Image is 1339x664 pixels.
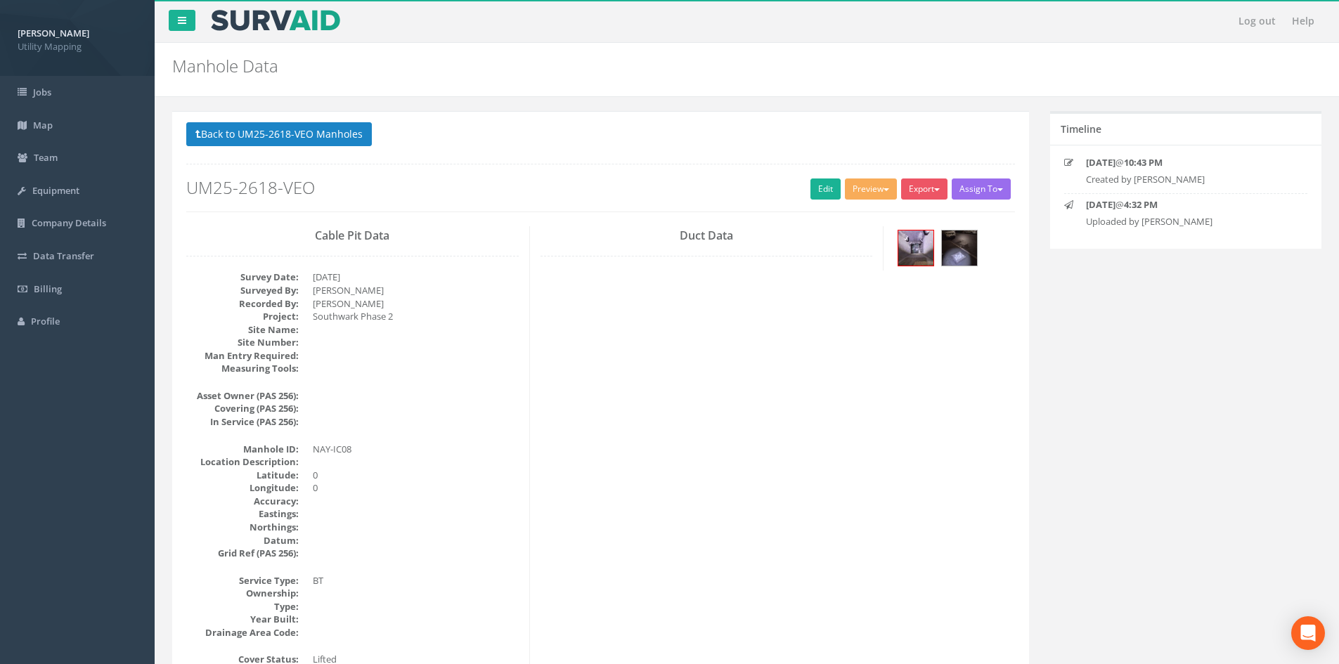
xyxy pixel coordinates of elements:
dd: 0 [313,481,519,495]
strong: 4:32 PM [1124,198,1158,211]
dd: [PERSON_NAME] [313,297,519,311]
p: Created by [PERSON_NAME] [1086,173,1286,186]
dd: NAY-IC08 [313,443,519,456]
button: Assign To [952,178,1011,200]
a: Edit [810,178,841,200]
dt: Year Built: [186,613,299,626]
p: @ [1086,198,1286,211]
dt: Site Number: [186,336,299,349]
h2: Manhole Data [172,57,1127,75]
dt: Grid Ref (PAS 256): [186,547,299,560]
dt: Covering (PAS 256): [186,402,299,415]
dt: Asset Owner (PAS 256): [186,389,299,403]
img: eb2ff545-1e16-3267-165b-749b1e6b8199_b767b6b6-a8ff-06bd-f000-afcb86531d7f_thumb.jpg [942,230,977,266]
strong: [DATE] [1086,198,1115,211]
dt: Recorded By: [186,297,299,311]
strong: [DATE] [1086,156,1115,169]
dt: Latitude: [186,469,299,482]
span: Company Details [32,216,106,229]
dt: In Service (PAS 256): [186,415,299,429]
strong: [PERSON_NAME] [18,27,89,39]
dd: Southwark Phase 2 [313,310,519,323]
button: Preview [845,178,897,200]
span: Billing [34,282,62,295]
h2: UM25-2618-VEO [186,178,1015,197]
dt: Drainage Area Code: [186,626,299,639]
dt: Type: [186,600,299,613]
dt: Surveyed By: [186,284,299,297]
dd: BT [313,574,519,587]
dt: Project: [186,310,299,323]
span: Utility Mapping [18,40,137,53]
span: Team [34,151,58,164]
div: Open Intercom Messenger [1291,616,1325,650]
span: Map [33,119,53,131]
dt: Ownership: [186,587,299,600]
button: Back to UM25-2618-VEO Manholes [186,122,372,146]
p: @ [1086,156,1286,169]
dt: Manhole ID: [186,443,299,456]
dt: Northings: [186,521,299,534]
dd: 0 [313,469,519,482]
dt: Longitude: [186,481,299,495]
p: Uploaded by [PERSON_NAME] [1086,215,1286,228]
h5: Timeline [1061,124,1101,134]
img: eb2ff545-1e16-3267-165b-749b1e6b8199_7ed76f3c-8b03-af81-16e5-7a2f276607d4_thumb.jpg [898,230,933,266]
a: [PERSON_NAME] Utility Mapping [18,23,137,53]
h3: Duct Data [541,230,873,242]
h3: Cable Pit Data [186,230,519,242]
dt: Location Description: [186,455,299,469]
dt: Service Type: [186,574,299,587]
dt: Man Entry Required: [186,349,299,363]
dt: Datum: [186,534,299,547]
span: Profile [31,315,60,327]
strong: 10:43 PM [1124,156,1163,169]
button: Export [901,178,947,200]
span: Data Transfer [33,249,94,262]
span: Equipment [32,184,79,197]
dd: [DATE] [313,271,519,284]
dt: Survey Date: [186,271,299,284]
dt: Site Name: [186,323,299,337]
dd: [PERSON_NAME] [313,284,519,297]
span: Jobs [33,86,51,98]
dt: Eastings: [186,507,299,521]
dt: Measuring Tools: [186,362,299,375]
dt: Accuracy: [186,495,299,508]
